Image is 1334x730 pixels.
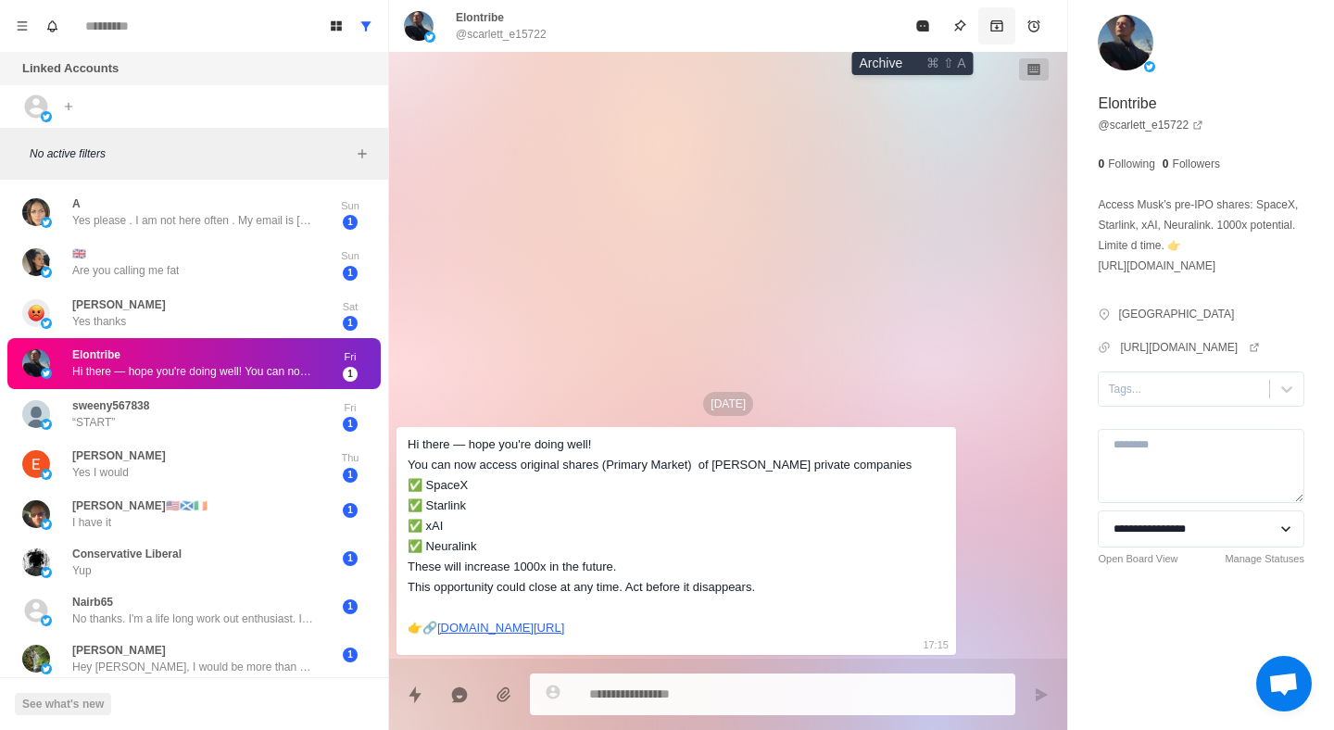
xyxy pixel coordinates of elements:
[72,464,129,481] p: Yes I would
[408,434,915,638] div: Hi there — hope you're doing well! You can now access original shares (Primary Market) of [PERSON...
[1144,61,1155,72] img: picture
[41,318,52,329] img: picture
[343,468,358,483] span: 1
[343,599,358,614] span: 1
[456,26,547,43] p: @scarlett_e15722
[41,217,52,228] img: picture
[22,450,50,478] img: picture
[327,299,373,315] p: Sat
[1098,15,1153,70] img: picture
[327,198,373,214] p: Sun
[72,212,313,229] p: Yes please . I am not here often . My email is [EMAIL_ADDRESS][DOMAIN_NAME]
[41,111,52,122] img: picture
[22,645,50,673] img: picture
[72,296,166,313] p: [PERSON_NAME]
[72,610,313,627] p: No thanks. I'm a life long work out enthusiast. I'm at a healthy weight with a good amount of mus...
[424,31,435,43] img: picture
[41,267,52,278] img: picture
[72,363,313,380] p: Hi there — hope you're doing well! You can now access original shares (Primary Market) of [PERSON...
[22,500,50,528] img: picture
[904,7,941,44] button: Mark as read
[72,546,182,562] p: Conservative Liberal
[941,7,978,44] button: Pin
[30,145,351,162] p: No active filters
[72,397,149,414] p: sweeny567838
[72,262,179,279] p: Are you calling me fat
[41,519,52,530] img: picture
[41,615,52,626] img: picture
[72,497,208,514] p: [PERSON_NAME]🇺🇸🏴󠁧󠁢󠁳󠁣󠁴󠁿🇮🇪
[72,245,86,262] p: 🇬🇧
[15,693,111,715] button: See what's new
[327,450,373,466] p: Thu
[1098,551,1177,567] a: Open Board View
[321,11,351,41] button: Board View
[437,621,564,635] a: [DOMAIN_NAME][URL]
[441,676,478,713] button: Reply with AI
[1163,156,1169,172] p: 0
[351,143,373,165] button: Add filters
[343,367,358,382] span: 1
[72,659,313,675] p: Hey [PERSON_NAME], I would be more than happy to listen
[1173,156,1220,172] p: Followers
[72,642,166,659] p: [PERSON_NAME]
[7,11,37,41] button: Menu
[1225,551,1304,567] a: Manage Statuses
[396,676,434,713] button: Quick replies
[327,349,373,365] p: Fri
[41,419,52,430] img: picture
[1256,656,1312,711] a: Open chat
[1023,676,1060,713] button: Send message
[72,313,126,330] p: Yes thanks
[343,417,358,432] span: 1
[456,9,504,26] p: Elontribe
[1098,195,1304,276] p: Access Musk’s pre-IPO shares: SpaceX, S‌tarlink, xAI, Neuralink. 1000x potential. Limite d ti​me....
[57,95,80,118] button: Add account
[343,266,358,281] span: 1
[72,447,166,464] p: [PERSON_NAME]
[22,400,50,428] img: picture
[72,562,92,579] p: Yup
[41,663,52,674] img: picture
[327,400,373,416] p: Fri
[1015,7,1052,44] button: Add reminder
[1120,339,1260,356] a: [URL][DOMAIN_NAME]
[343,648,358,662] span: 1
[37,11,67,41] button: Notifications
[72,514,111,531] p: I have it
[404,11,434,41] img: picture
[41,469,52,480] img: picture
[22,548,50,576] img: picture
[1098,156,1104,172] p: 0
[1098,117,1203,133] a: @scarlett_e15722
[343,316,358,331] span: 1
[22,248,50,276] img: picture
[327,248,373,264] p: Sun
[1098,93,1156,115] p: Elontribe
[22,299,50,327] img: picture
[343,215,358,230] span: 1
[703,392,753,416] p: [DATE]
[72,195,81,212] p: A
[72,414,115,431] p: “START”
[485,676,522,713] button: Add media
[1108,156,1155,172] p: Following
[72,346,120,363] p: Elontribe
[1118,306,1234,322] p: [GEOGRAPHIC_DATA]
[923,635,949,655] p: 17:15
[22,59,119,78] p: Linked Accounts
[351,11,381,41] button: Show all conversations
[343,503,358,518] span: 1
[72,594,113,610] p: Nairb65
[22,198,50,226] img: picture
[22,349,50,377] img: picture
[343,551,358,566] span: 1
[978,7,1015,44] button: Archive
[41,567,52,578] img: picture
[41,368,52,379] img: picture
